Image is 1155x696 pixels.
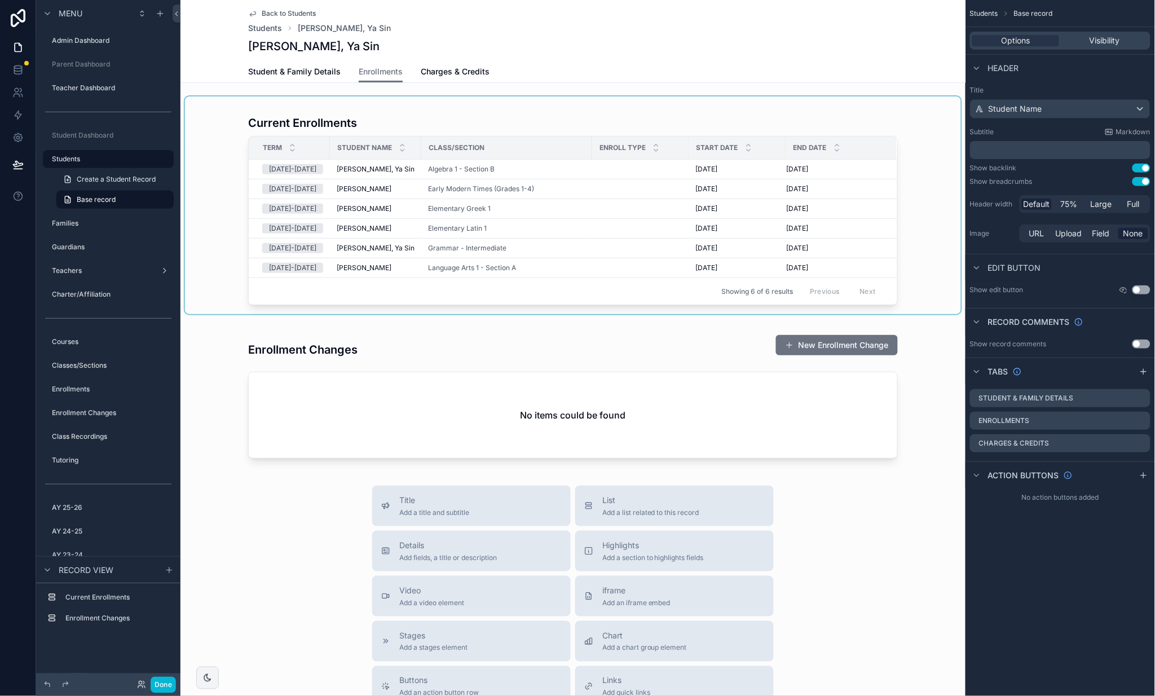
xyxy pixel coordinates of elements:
a: Classes/Sections [43,356,174,375]
span: Student Name [337,143,392,152]
span: Class/Section [429,143,484,152]
h1: [PERSON_NAME], Ya Sin [248,38,380,54]
span: Links [602,675,650,686]
span: Highlights [602,540,704,551]
span: Header [988,63,1019,74]
a: Base record [56,191,174,209]
label: AY 23-24 [52,550,171,560]
span: Add a video element [399,598,464,607]
label: Parent Dashboard [52,60,171,69]
label: Student Dashboard [52,131,171,140]
a: Create a Student Record [56,170,174,188]
label: Class Recordings [52,432,171,441]
span: Menu [59,8,82,19]
a: Charges & Credits [421,61,490,84]
span: Large [1091,199,1112,210]
a: Enrollment Changes [43,404,174,422]
label: Title [970,86,1150,95]
span: Add an iframe embed [602,598,671,607]
span: None [1123,228,1143,239]
label: Teachers [52,266,156,275]
span: Add a chart group element [602,644,687,653]
span: Details [399,540,497,551]
label: Courses [52,337,171,346]
label: Enrollments [979,416,1030,425]
button: ListAdd a list related to this record [575,486,774,526]
span: Enrollments [359,66,403,77]
label: Enrollments [52,385,171,394]
div: Show breadcrumbs [970,177,1033,186]
label: AY 24-25 [52,527,171,536]
a: Students [248,23,282,34]
a: Guardians [43,238,174,256]
span: Enroll Type [599,143,646,152]
span: Add a list related to this record [602,508,699,517]
a: Markdown [1105,127,1150,136]
span: Video [399,585,464,596]
label: Enrollment Changes [52,408,171,417]
span: Tabs [988,366,1008,377]
a: Teacher Dashboard [43,79,174,97]
span: iframe [602,585,671,596]
button: TitleAdd a title and subtitle [372,486,571,526]
a: AY 25-26 [43,499,174,517]
a: Students [43,150,174,168]
span: List [602,495,699,506]
span: Charges & Credits [421,66,490,77]
span: Chart [602,630,687,641]
label: Image [970,229,1015,238]
a: Teachers [43,262,174,280]
button: Student Name [970,99,1150,118]
a: Charter/Affiliation [43,285,174,303]
a: Parent Dashboard [43,55,174,73]
label: AY 25-26 [52,503,171,512]
button: DetailsAdd fields, a title or description [372,531,571,571]
span: Record comments [988,316,1070,328]
a: [PERSON_NAME], Ya Sin [298,23,391,34]
a: Back to Students [248,9,316,18]
span: Base record [77,195,116,204]
a: AY 24-25 [43,522,174,540]
span: Add a stages element [399,644,468,653]
a: Enrollments [359,61,403,83]
span: Start Date [696,143,738,152]
label: Enrollment Changes [65,614,169,623]
label: Classes/Sections [52,361,171,370]
a: Class Recordings [43,428,174,446]
span: Full [1127,199,1140,210]
div: Show backlink [970,164,1017,173]
a: Student & Family Details [248,61,341,84]
span: Term [263,143,282,152]
a: Tutoring [43,451,174,469]
button: ChartAdd a chart group element [575,621,774,662]
span: URL [1029,228,1044,239]
label: Charter/Affiliation [52,290,171,299]
label: Charges & Credits [979,439,1050,448]
span: Stages [399,630,468,641]
span: Upload [1056,228,1082,239]
a: AY 23-24 [43,546,174,564]
button: HighlightsAdd a section to highlights fields [575,531,774,571]
a: Enrollments [43,380,174,398]
span: Buttons [399,675,479,686]
span: Default [1024,199,1050,210]
span: Add a section to highlights fields [602,553,704,562]
span: Visibility [1090,35,1120,46]
span: Base record [1014,9,1053,18]
span: Field [1092,228,1110,239]
span: Edit button [988,262,1041,274]
span: Add fields, a title or description [399,553,497,562]
span: 75% [1061,199,1078,210]
label: Student & Family Details [979,394,1074,403]
span: Markdown [1116,127,1150,136]
span: Create a Student Record [77,175,156,184]
span: Action buttons [988,470,1059,481]
label: Current Enrollments [65,593,169,602]
label: Subtitle [970,127,994,136]
label: Show edit button [970,285,1024,294]
div: No action buttons added [966,488,1155,506]
label: Tutoring [52,456,171,465]
div: scrollable content [970,141,1150,159]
